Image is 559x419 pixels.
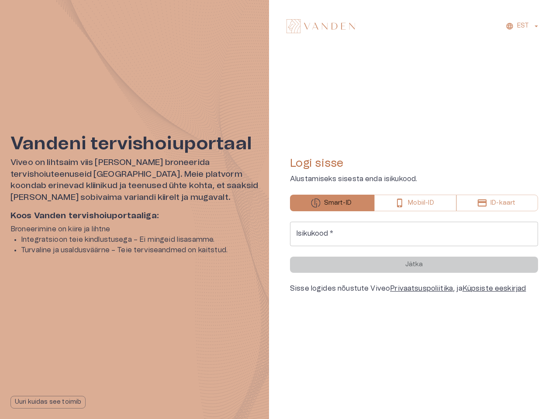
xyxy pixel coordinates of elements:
button: Mobiil-ID [374,195,457,211]
button: Uuri kuidas see toimib [10,396,86,409]
p: Uuri kuidas see toimib [15,398,81,407]
p: Smart-ID [324,199,352,208]
div: Sisse logides nõustute Viveo , ja [290,283,538,294]
img: Vanden logo [286,19,355,33]
p: EST [517,21,529,31]
button: ID-kaart [456,195,538,211]
button: Smart-ID [290,195,374,211]
a: Privaatsuspoliitika [390,285,453,292]
p: Mobiil-ID [408,199,434,208]
p: ID-kaart [490,199,515,208]
a: Küpsiste eeskirjad [462,285,526,292]
iframe: Help widget launcher [491,379,559,404]
button: EST [504,20,542,32]
p: Alustamiseks sisesta enda isikukood. [290,174,538,184]
h4: Logi sisse [290,156,538,170]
